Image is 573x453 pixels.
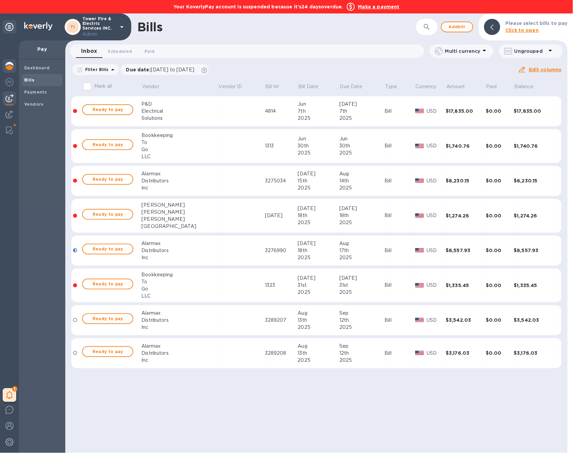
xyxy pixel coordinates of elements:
[385,317,415,324] div: Bill
[339,350,384,357] div: 12th
[88,280,127,288] span: Ready to pay
[514,143,554,149] div: $1,740.76
[446,177,486,184] div: $8,230.15
[266,83,279,90] p: Bill №
[446,143,486,149] div: $1,740.76
[298,324,339,331] div: 2025
[486,212,514,219] div: $0.00
[446,108,486,114] div: $17,835.00
[427,350,446,357] p: USD
[141,357,218,364] div: Inc
[514,108,554,114] div: $17,835.00
[385,212,415,219] div: Bill
[265,317,298,324] div: 3289207
[514,212,554,219] div: $1,274.26
[427,212,446,219] p: USD
[82,67,109,72] p: Filter Bills
[141,240,218,247] div: Alarmax
[88,106,127,114] span: Ready to pay
[339,142,384,149] div: 30th
[339,247,384,254] div: 17th
[514,83,533,90] p: Balance
[427,108,446,115] p: USD
[486,83,497,90] p: Paid
[339,170,384,177] div: Aug
[446,282,486,289] div: $1,335.45
[82,209,133,220] button: Ready to pay
[339,184,384,191] div: 2025
[141,209,218,216] div: [PERSON_NAME]
[486,247,514,254] div: $0.00
[141,184,218,191] div: Inc
[142,83,159,90] p: Vendor
[340,83,371,90] span: Due Date
[446,350,486,356] div: $3,176.03
[415,283,424,288] img: USD
[298,310,339,317] div: Aug
[298,149,339,156] div: 2025
[340,83,363,90] p: Due Date
[339,115,384,122] div: 2025
[339,275,384,282] div: [DATE]
[81,46,97,56] span: Inbox
[88,245,127,253] span: Ready to pay
[126,66,198,73] p: Due date :
[339,310,384,317] div: Sep
[339,101,384,108] div: [DATE]
[151,67,194,72] span: [DATE] to [DATE]
[339,343,384,350] div: Sep
[385,142,415,149] div: Bill
[298,135,339,142] div: Jun
[266,83,288,90] span: Bill №
[415,248,424,253] img: USD
[144,48,155,55] span: Paid
[385,350,415,357] div: Bill
[298,142,339,149] div: 30th
[514,282,554,289] div: $1,335.45
[339,135,384,142] div: Jun
[514,317,554,323] div: $3,542.03
[446,212,486,219] div: $1,274.26
[137,20,162,34] h1: Bills
[298,357,339,364] div: 2025
[298,282,339,289] div: 31st
[339,254,384,261] div: 2025
[298,343,339,350] div: Aug
[219,83,251,90] span: Vendor ID
[265,282,298,289] div: 1323
[441,22,473,32] button: Addbill
[82,139,133,150] button: Ready to pay
[514,350,554,356] div: $3,176.03
[339,289,384,296] div: 2025
[141,350,218,357] div: Distributors
[446,317,486,323] div: $3,542.03
[358,4,400,9] b: Make a payment
[298,108,339,115] div: 7th
[486,317,514,323] div: $0.00
[298,247,339,254] div: 18th
[265,142,298,149] div: 1313
[486,143,514,149] div: $0.00
[24,77,34,82] b: Bills
[486,177,514,184] div: $0.00
[529,67,562,72] u: Edit columns
[298,219,339,226] div: 2025
[514,48,546,55] p: Ungrouped
[445,48,480,55] p: Multi currency
[24,102,44,107] b: Vendors
[339,282,384,289] div: 31st
[141,223,218,230] div: [GEOGRAPHIC_DATA]
[141,132,218,139] div: Bookkeeping
[141,271,218,278] div: Bookkeeping
[141,317,218,324] div: Distributors
[141,146,218,153] div: Go
[415,109,424,113] img: USD
[298,275,339,282] div: [DATE]
[506,21,568,26] b: Please select bills to pay
[24,22,53,30] img: Logo
[427,247,446,254] p: USD
[5,78,13,86] img: Foreign exchange
[298,177,339,184] div: 15th
[298,254,339,261] div: 2025
[416,83,437,90] span: Currency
